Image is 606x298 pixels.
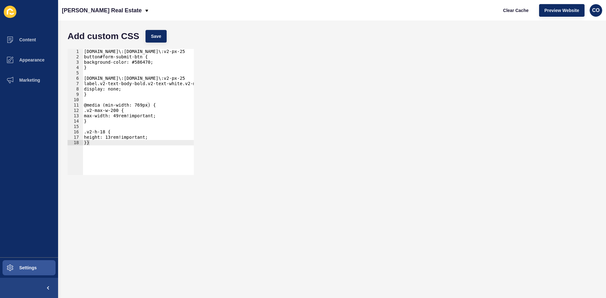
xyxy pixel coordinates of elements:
[146,30,167,43] button: Save
[68,54,83,60] div: 2
[68,140,83,145] div: 18
[68,70,83,76] div: 5
[151,33,161,39] span: Save
[592,7,600,14] span: CO
[68,33,139,39] h1: Add custom CSS
[68,119,83,124] div: 14
[68,81,83,86] div: 7
[68,76,83,81] div: 6
[68,97,83,102] div: 10
[68,60,83,65] div: 3
[68,113,83,119] div: 13
[503,7,529,14] span: Clear Cache
[68,65,83,70] div: 4
[68,102,83,108] div: 11
[68,124,83,129] div: 15
[544,7,579,14] span: Preview Website
[539,4,585,17] button: Preview Website
[68,135,83,140] div: 17
[68,86,83,92] div: 8
[68,129,83,135] div: 16
[62,3,142,18] p: [PERSON_NAME] Real Estate
[68,49,83,54] div: 1
[68,92,83,97] div: 9
[498,4,534,17] button: Clear Cache
[68,108,83,113] div: 12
